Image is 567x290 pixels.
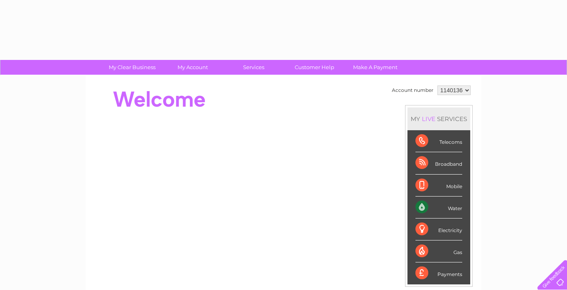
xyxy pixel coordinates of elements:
[160,60,226,75] a: My Account
[415,152,462,174] div: Broadband
[415,240,462,262] div: Gas
[282,60,347,75] a: Customer Help
[415,262,462,284] div: Payments
[415,130,462,152] div: Telecoms
[407,107,470,130] div: MY SERVICES
[221,60,287,75] a: Services
[420,115,437,123] div: LIVE
[415,197,462,218] div: Water
[99,60,165,75] a: My Clear Business
[390,83,435,97] td: Account number
[415,175,462,197] div: Mobile
[342,60,408,75] a: Make A Payment
[415,218,462,240] div: Electricity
